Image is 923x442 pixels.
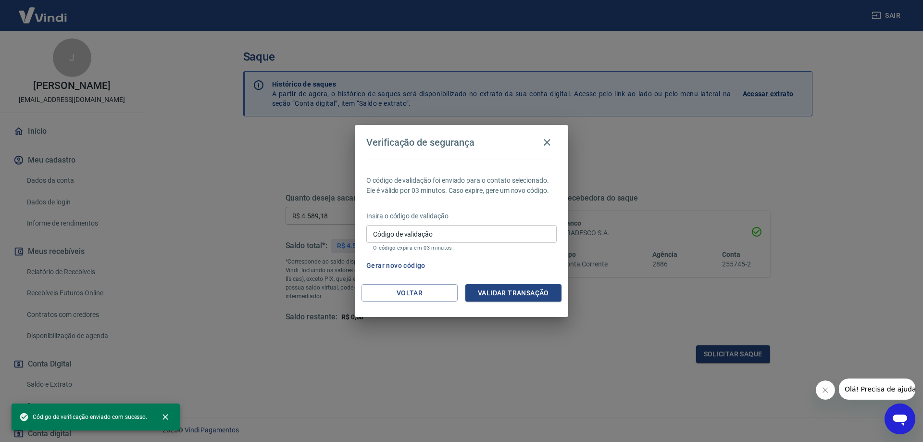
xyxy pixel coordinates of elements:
button: Voltar [362,284,458,302]
button: close [155,406,176,428]
p: O código de validação foi enviado para o contato selecionado. Ele é válido por 03 minutos. Caso e... [366,176,557,196]
h4: Verificação de segurança [366,137,474,148]
p: O código expira em 03 minutos. [373,245,550,251]
button: Gerar novo código [362,257,429,275]
iframe: Mensagem da empresa [839,379,915,400]
iframe: Fechar mensagem [816,380,835,400]
p: Insira o código de validação [366,211,557,221]
span: Código de verificação enviado com sucesso. [19,412,147,422]
iframe: Botão para abrir a janela de mensagens [885,404,915,434]
button: Validar transação [465,284,561,302]
span: Olá! Precisa de ajuda? [6,7,81,14]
